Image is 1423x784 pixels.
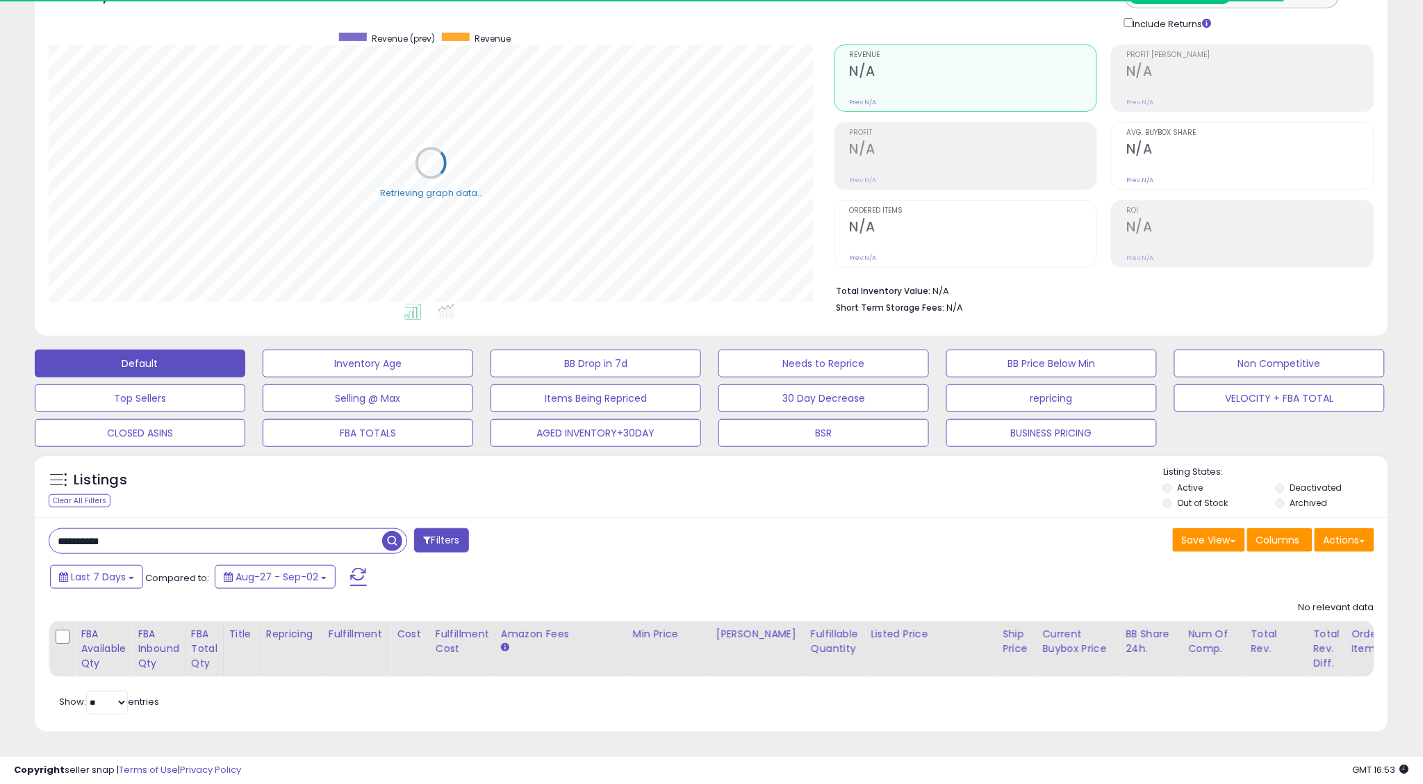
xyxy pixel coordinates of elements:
button: Filters [414,528,468,553]
button: Items Being Repriced [491,384,701,412]
div: Num of Comp. [1188,627,1239,656]
span: ROI [1126,207,1374,215]
button: BUSINESS PRICING [946,419,1157,447]
div: Total Rev. [1251,627,1301,656]
div: Fulfillable Quantity [811,627,859,656]
h2: N/A [850,63,1097,82]
span: Last 7 Days [71,570,126,584]
span: Aug-27 - Sep-02 [236,570,318,584]
div: Cost [397,627,424,642]
span: Profit [850,129,1097,137]
div: FBA inbound Qty [138,627,179,671]
b: Short Term Storage Fees: [837,302,945,313]
div: seller snap | | [14,764,241,777]
button: Columns [1247,528,1313,552]
h2: N/A [1126,63,1374,82]
span: N/A [947,301,964,314]
button: BB Price Below Min [946,350,1157,377]
button: Actions [1315,528,1374,552]
small: Prev: N/A [850,254,877,262]
h2: N/A [1126,219,1374,238]
h5: Listings [74,471,127,490]
small: Prev: N/A [850,176,877,184]
small: Amazon Fees. [501,642,509,654]
button: Inventory Age [263,350,473,377]
div: Fulfillment Cost [436,627,489,656]
div: Title [229,627,254,642]
li: N/A [837,281,1365,298]
div: Amazon Fees [501,627,621,642]
button: Last 7 Days [50,565,143,589]
small: Prev: N/A [1126,176,1153,184]
div: Clear All Filters [49,494,110,507]
button: BSR [718,419,929,447]
small: Prev: N/A [1126,98,1153,106]
span: Show: entries [59,695,159,708]
span: Compared to: [145,571,209,585]
b: Total Inventory Value: [837,285,931,297]
button: Selling @ Max [263,384,473,412]
button: VELOCITY + FBA TOTAL [1174,384,1385,412]
span: Avg. Buybox Share [1126,129,1374,137]
div: No relevant data [1299,601,1374,614]
div: Min Price [633,627,705,642]
button: repricing [946,384,1157,412]
a: Terms of Use [119,763,178,776]
h2: N/A [1126,141,1374,160]
div: FBA Total Qty [191,627,217,671]
label: Archived [1290,497,1328,509]
button: Save View [1173,528,1245,552]
div: [PERSON_NAME] [716,627,799,642]
strong: Copyright [14,763,65,776]
label: Active [1178,482,1203,493]
div: BB Share 24h. [1126,627,1176,656]
span: Ordered Items [850,207,1097,215]
a: Privacy Policy [180,763,241,776]
small: Prev: N/A [1126,254,1153,262]
button: CLOSED ASINS [35,419,245,447]
span: 2025-09-10 16:53 GMT [1353,763,1409,776]
div: Ship Price [1003,627,1030,656]
div: Include Returns [1114,15,1228,31]
button: Aug-27 - Sep-02 [215,565,336,589]
h2: N/A [850,141,1097,160]
label: Out of Stock [1178,497,1228,509]
p: Listing States: [1163,466,1388,479]
button: Default [35,350,245,377]
div: Repricing [266,627,317,642]
label: Deactivated [1290,482,1342,493]
h2: N/A [850,219,1097,238]
span: Columns [1256,533,1300,547]
button: FBA TOTALS [263,419,473,447]
small: Prev: N/A [850,98,877,106]
div: Listed Price [871,627,991,642]
span: Profit [PERSON_NAME] [1126,51,1374,59]
button: AGED INVENTORY+30DAY [491,419,701,447]
button: BB Drop in 7d [491,350,701,377]
div: FBA Available Qty [81,627,126,671]
button: Non Competitive [1174,350,1385,377]
div: Current Buybox Price [1042,627,1114,656]
div: Ordered Items [1351,627,1402,656]
span: Revenue [850,51,1097,59]
button: 30 Day Decrease [718,384,929,412]
div: Fulfillment [329,627,385,642]
div: Total Rev. Diff. [1313,627,1340,671]
button: Needs to Reprice [718,350,929,377]
div: Retrieving graph data.. [380,187,482,199]
button: Top Sellers [35,384,245,412]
